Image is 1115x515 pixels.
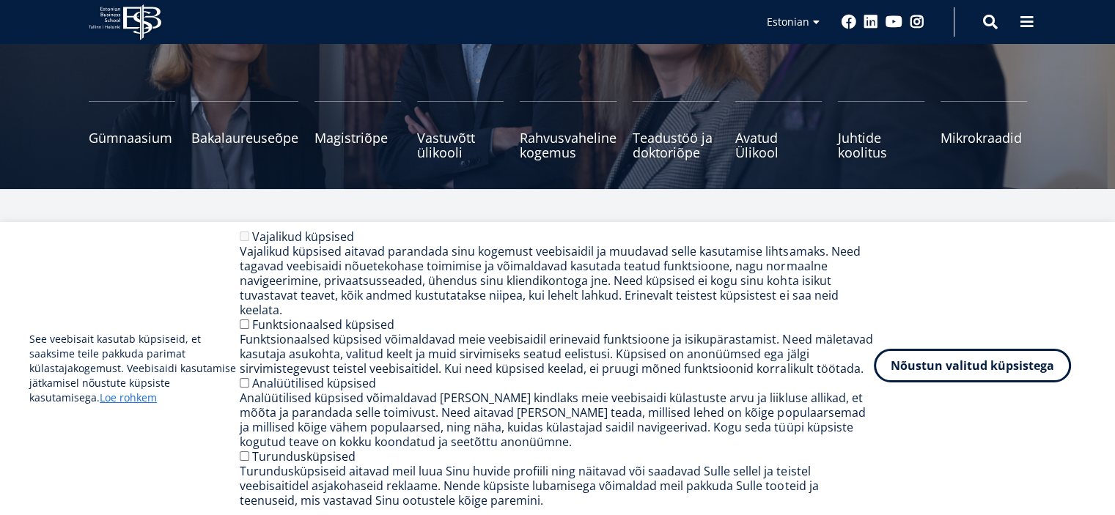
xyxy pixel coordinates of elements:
p: See veebisait kasutab küpsiseid, et saaksime teile pakkuda parimat külastajakogemust. Veebisaidi ... [29,332,240,405]
a: Avatud Ülikool [735,101,822,160]
div: Turundusküpsiseid aitavad meil luua Sinu huvide profiili ning näitavad või saadavad Sulle sellel ... [240,464,874,508]
label: Turundusküpsised [252,448,356,464]
a: Linkedin [864,15,878,29]
span: Gümnaasium [89,130,175,145]
span: Mikrokraadid [941,130,1027,145]
div: Vajalikud küpsised aitavad parandada sinu kogemust veebisaidil ja muudavad selle kasutamise lihts... [240,244,874,317]
a: Gümnaasium [89,101,175,160]
a: Loe rohkem [100,390,157,405]
span: Juhtide koolitus [838,130,924,160]
span: Avatud Ülikool [735,130,822,160]
span: Teadustöö ja doktoriõpe [633,130,719,160]
a: Teadustöö ja doktoriõpe [633,101,719,160]
a: Bakalaureuseõpe [191,101,298,160]
a: Magistriõpe [314,101,401,160]
label: Analüütilised küpsised [252,375,376,391]
a: Facebook [842,15,856,29]
a: Rahvusvaheline kogemus [520,101,617,160]
a: Instagram [910,15,924,29]
a: Juhtide koolitus [838,101,924,160]
div: Analüütilised küpsised võimaldavad [PERSON_NAME] kindlaks meie veebisaidi külastuste arvu ja liik... [240,390,874,449]
a: Vastuvõtt ülikooli [417,101,504,160]
label: Vajalikud küpsised [252,229,354,245]
span: Rahvusvaheline kogemus [520,130,617,160]
span: Vastuvõtt ülikooli [417,130,504,160]
a: Mikrokraadid [941,101,1027,160]
a: Youtube [886,15,902,29]
div: Funktsionaalsed küpsised võimaldavad meie veebisaidil erinevaid funktsioone ja isikupärastamist. ... [240,332,874,376]
label: Funktsionaalsed küpsised [252,316,394,333]
span: Magistriõpe [314,130,401,145]
button: Nõustun valitud küpsistega [874,349,1071,382]
span: Bakalaureuseõpe [191,130,298,145]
